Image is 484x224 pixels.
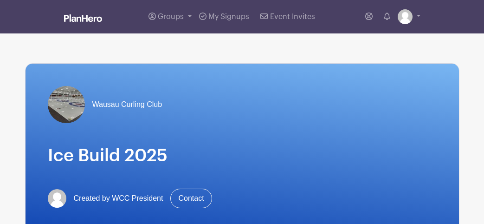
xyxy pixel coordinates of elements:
img: default-ce2991bfa6775e67f084385cd625a349d9dcbb7a52a09fb2fda1e96e2d18dcdb.png [48,189,66,208]
span: My Signups [208,13,249,20]
span: Created by WCC President [74,193,163,204]
span: Groups [158,13,184,20]
img: logo_white-6c42ec7e38ccf1d336a20a19083b03d10ae64f83f12c07503d8b9e83406b4c7d.svg [64,14,102,22]
a: Contact [170,189,212,208]
span: Event Invites [270,13,315,20]
h1: Ice Build 2025 [48,145,437,166]
span: Wausau Curling Club [92,99,162,110]
img: default-ce2991bfa6775e67f084385cd625a349d9dcbb7a52a09fb2fda1e96e2d18dcdb.png [398,9,413,24]
img: WCC%20ice%20field.jpg [48,86,85,123]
